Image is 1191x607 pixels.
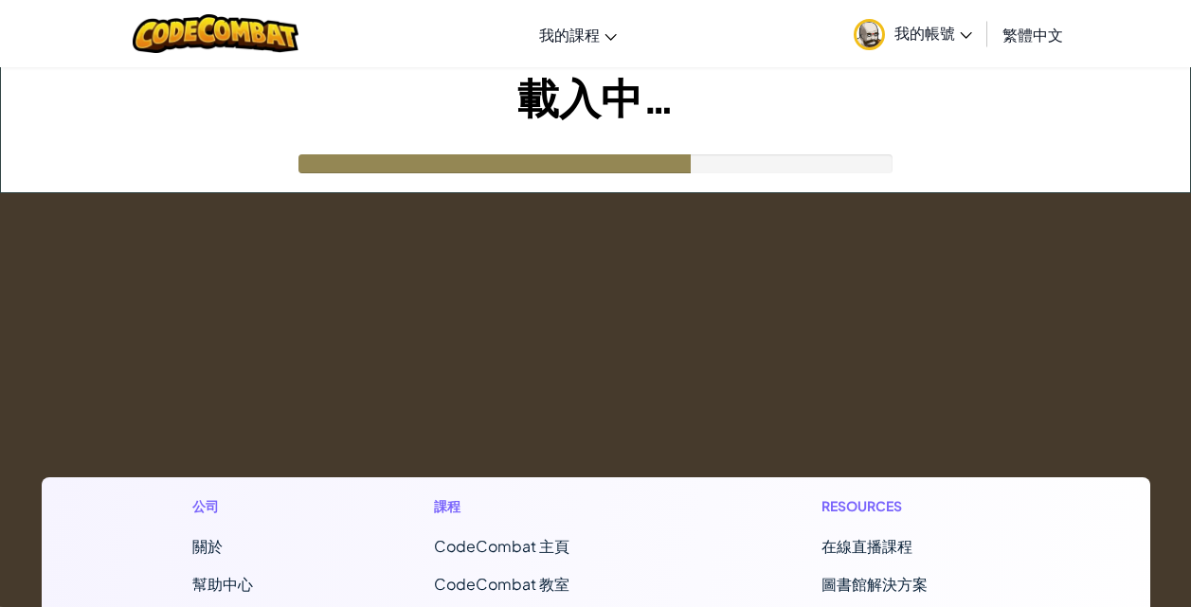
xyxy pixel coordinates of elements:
img: CodeCombat logo [133,14,298,53]
h1: Resources [821,496,999,516]
span: 我的帳號 [894,23,972,43]
span: 繁體中文 [1002,25,1063,45]
img: avatar [854,19,885,50]
h1: 載入中… [1,67,1190,126]
span: CodeCombat 主頁 [434,536,569,556]
h1: 課程 [434,496,656,516]
a: 我的課程 [530,9,626,60]
a: 圖書館解決方案 [821,574,928,594]
a: 繁體中文 [993,9,1073,60]
a: 我的帳號 [844,4,982,63]
span: 我的課程 [539,25,600,45]
a: 關於 [192,536,223,556]
h1: 公司 [192,496,268,516]
a: CodeCombat 教室 [434,574,569,594]
a: 幫助中心 [192,574,253,594]
a: 在線直播課程 [821,536,912,556]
